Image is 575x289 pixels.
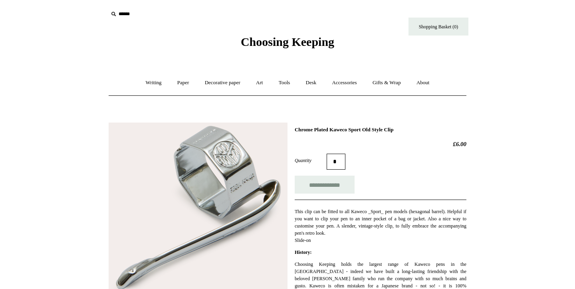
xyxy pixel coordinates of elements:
[325,72,364,93] a: Accessories
[365,72,408,93] a: Gifts & Wrap
[408,18,468,36] a: Shopping Basket (0)
[241,35,334,48] span: Choosing Keeping
[170,72,196,93] a: Paper
[198,72,248,93] a: Decorative paper
[409,72,437,93] a: About
[139,72,169,93] a: Writing
[241,42,334,47] a: Choosing Keeping
[299,72,324,93] a: Desk
[295,157,327,164] label: Quantity
[295,127,466,133] h1: Chrome Plated Kaweco Sport Old Style Clip
[295,249,312,255] strong: History:
[295,208,466,244] p: This clip can be fitted to all Kaweco _Sport_ pen models (hexagonal barrel). Helpful if you want ...
[272,72,297,93] a: Tools
[249,72,270,93] a: Art
[295,141,466,148] h2: £6.00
